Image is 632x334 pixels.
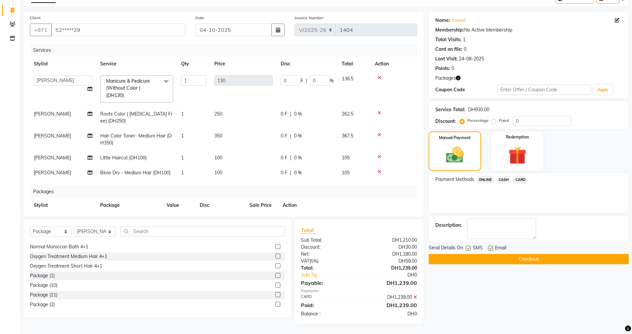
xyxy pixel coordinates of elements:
[181,133,184,139] span: 1
[124,92,127,98] a: x
[30,282,57,289] div: Package (10)
[342,170,350,176] span: 105
[594,85,612,95] button: Apply
[296,272,369,279] a: Add Tip
[464,46,466,53] div: 0
[100,111,173,124] span: Roots Color ( [MEDICAL_DATA] Free) (DH250)
[296,251,359,258] div: Net:
[435,106,465,113] div: Service Total:
[181,155,184,161] span: 1
[196,198,246,213] th: Disc
[34,111,71,117] span: [PERSON_NAME]
[290,132,291,139] span: |
[371,56,417,71] th: Action
[296,258,359,265] div: ( )
[281,154,287,161] span: 0 F
[100,133,172,146] span: Hair Color Toner- Medium Hair (DH350)
[359,244,422,251] div: DH30.00
[513,176,527,184] span: CARD
[181,170,184,176] span: 1
[34,155,71,161] span: [PERSON_NAME]
[359,251,422,258] div: DH1,180.00
[100,170,171,176] span: Blow Dry - Medium Hair (DH100)
[163,198,196,213] th: Value
[214,111,222,117] span: 250
[100,155,147,161] span: Little Haircut (DH100)
[294,169,302,176] span: 0 %
[106,78,150,98] span: Manicure & Pedicure (Without Color ) (DH130)
[342,133,353,139] span: 367.5
[452,65,454,72] div: 0
[435,176,474,183] span: Payment Methods
[338,56,371,71] th: Total
[452,17,465,24] a: Anood
[30,263,102,270] div: Oxygen Treatment Short Hair 4+1
[294,132,302,139] span: 0 %
[301,227,316,234] span: Total
[31,44,422,56] div: Services
[473,244,483,253] span: SMS
[96,56,177,71] th: Service
[435,36,461,43] div: Total Visits:
[435,65,450,72] div: Points:
[301,288,417,294] div: Payments
[342,76,353,82] span: 136.5
[359,265,422,272] div: DH1,239.00
[441,145,469,165] img: _cash.svg
[429,254,629,264] button: Checkout
[296,237,359,244] div: Sub Total:
[34,170,71,176] span: [PERSON_NAME]
[296,279,359,287] div: Payable:
[435,55,457,62] div: Last Visit:
[439,135,471,141] label: Manual Payment
[503,144,532,167] img: _gift.svg
[290,111,291,118] span: |
[499,118,509,124] label: Fixed
[311,258,317,264] span: 5%
[281,132,287,139] span: 0 F
[301,258,310,264] span: VAT
[34,133,71,139] span: [PERSON_NAME]
[301,77,303,84] span: F
[495,244,506,253] span: Email
[30,272,55,279] div: Package (1)
[281,169,287,176] span: 0 F
[330,77,334,84] span: %
[435,46,462,53] div: Card on file:
[295,15,323,21] label: Invoice Number
[296,310,359,317] div: Balance :
[294,111,302,118] span: 0 %
[296,294,359,301] div: CARD
[246,198,279,213] th: Sale Price
[306,77,307,84] span: |
[30,24,52,36] button: +971
[359,294,422,301] div: DH1,239.00
[359,237,422,244] div: DH1,210.00
[30,292,57,298] div: Package (11)
[359,301,422,309] div: DH1,239.00
[296,265,359,272] div: Total:
[506,134,529,140] label: Redemption
[181,111,184,117] span: 1
[435,75,456,82] span: Packages
[294,154,302,161] span: 0 %
[281,111,287,118] span: 0 F
[477,176,494,184] span: ONLINE
[435,27,464,34] div: Membership:
[277,56,338,71] th: Disc
[51,24,185,36] input: Search by Name/Mobile/Email/Code
[435,27,622,34] div: No Active Membership
[30,253,107,260] div: Oxygen Treatment Medium Hair 4+1
[30,198,96,213] th: Stylist
[342,155,350,161] span: 105
[342,111,353,117] span: 262.5
[496,176,511,184] span: CASH
[195,15,204,21] label: Date
[210,56,277,71] th: Price
[214,155,222,161] span: 100
[359,258,422,265] div: DH59.00
[96,198,163,213] th: Package
[30,56,96,71] th: Stylist
[30,15,40,21] label: Client
[497,85,591,95] input: Enter Offer / Coupon Code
